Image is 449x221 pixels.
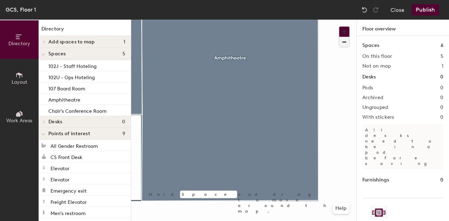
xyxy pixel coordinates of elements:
span: Spaces [48,51,66,57]
h1: 6 [441,42,443,49]
button: Close [390,4,404,15]
h2: Not on map [362,63,391,69]
span: Layout [12,79,27,85]
h1: Desks [362,73,376,81]
h2: 0 [440,115,443,120]
h2: Ungrouped [362,105,388,110]
p: 102U - Ops Hoteling [48,72,95,81]
h2: 0 [440,95,443,101]
h2: With stickers [362,115,394,120]
h1: 0 [440,176,443,184]
img: Redo [372,6,379,13]
span: 9 [122,131,125,137]
p: CS Front Desk [51,152,82,160]
h2: 5 [441,54,443,59]
h1: Furnishings [362,176,389,184]
p: 107 Board Room [48,84,85,92]
p: Elevator [51,175,69,183]
h1: 0 [440,73,443,81]
p: 102J - Staff Hoteling [48,61,96,69]
p: Chair's Conference Room [48,106,107,114]
h2: 1 [442,63,443,69]
p: Emergency exit [51,186,87,194]
h1: Floor overview [357,20,449,36]
span: Points of interest [48,131,90,137]
span: 0 [122,119,125,125]
h2: On this floor [362,54,392,59]
span: Directory [8,41,30,47]
h1: Spaces [362,42,379,49]
p: Freight Elevator [51,197,87,205]
span: 5 [122,51,125,57]
h2: Archived [362,95,383,101]
h2: 0 [440,105,443,110]
span: Desks [48,119,62,125]
p: All desks need to be in a pod before saving [362,124,443,169]
div: GCS, Floor 1 [6,5,36,14]
button: Help [333,203,349,214]
p: Men's restroom [51,208,86,216]
img: Sticker logo [371,207,387,219]
h2: Pods [362,85,373,91]
p: Elevator [51,164,69,172]
p: All Gender Restroom [51,141,98,149]
h2: 0 [440,85,443,91]
span: Work Areas [6,118,32,124]
img: Undo [361,6,368,13]
p: Amphitheatre [48,95,80,103]
button: Publish [411,4,439,15]
span: 1 [123,39,125,45]
h1: Directory [39,25,131,36]
span: Add spaces to map [48,39,95,45]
